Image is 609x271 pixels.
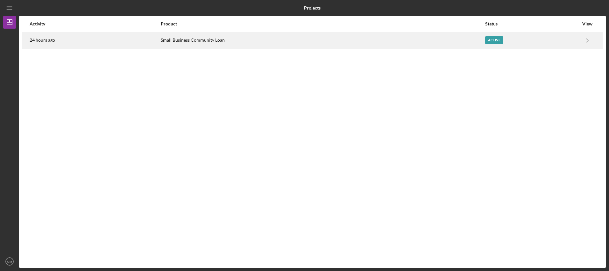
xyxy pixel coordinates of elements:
b: Projects [304,5,321,10]
div: Product [161,21,485,26]
div: Status [485,21,579,26]
div: Activity [30,21,160,26]
button: GM [3,255,16,268]
div: View [579,21,595,26]
div: Active [485,36,503,44]
text: GM [7,260,12,263]
time: 2025-08-19 18:19 [30,38,55,43]
div: Small Business Community Loan [161,32,485,48]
